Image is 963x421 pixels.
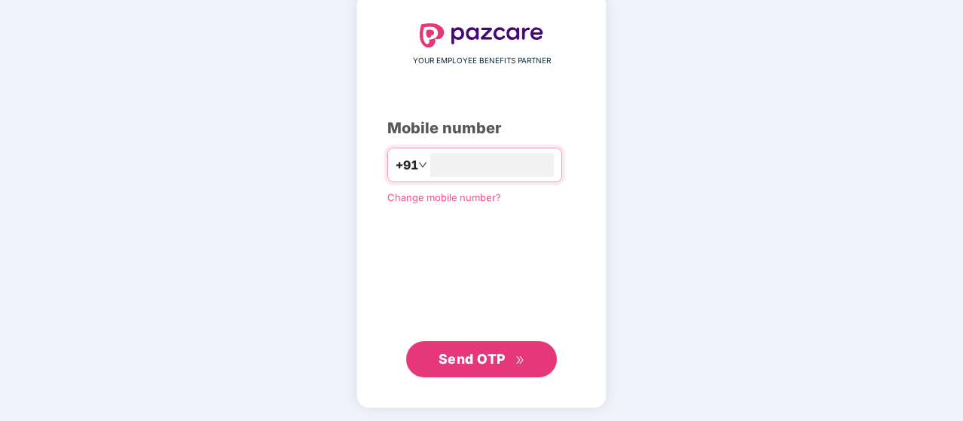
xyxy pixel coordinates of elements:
[420,23,543,47] img: logo
[387,191,501,203] a: Change mobile number?
[387,117,576,140] div: Mobile number
[515,355,525,365] span: double-right
[439,351,506,367] span: Send OTP
[396,156,418,175] span: +91
[413,55,551,67] span: YOUR EMPLOYEE BENEFITS PARTNER
[418,160,427,169] span: down
[406,341,557,377] button: Send OTPdouble-right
